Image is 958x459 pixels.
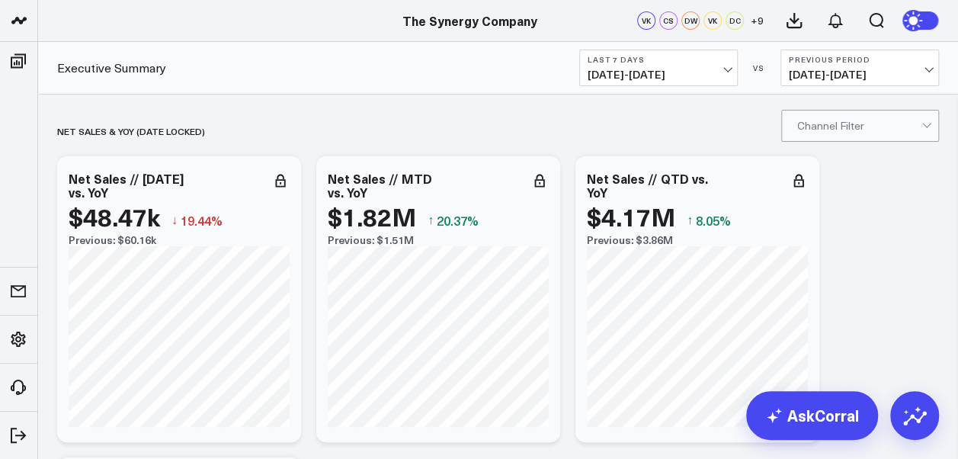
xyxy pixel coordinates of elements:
[789,69,931,81] span: [DATE] - [DATE]
[402,12,537,29] a: The Synergy Company
[703,11,722,30] div: VK
[587,234,808,246] div: Previous: $3.86M
[69,234,290,246] div: Previous: $60.16k
[579,50,738,86] button: Last 7 Days[DATE]-[DATE]
[587,203,675,230] div: $4.17M
[328,170,432,201] div: Net Sales // MTD vs. YoY
[696,212,731,229] span: 8.05%
[328,203,416,230] div: $1.82M
[659,11,678,30] div: CS
[69,170,184,201] div: Net Sales // [DATE] vs. YoY
[789,55,931,64] b: Previous Period
[587,170,708,201] div: Net Sales // QTD vs. YoY
[328,234,549,246] div: Previous: $1.51M
[588,55,729,64] b: Last 7 Days
[748,11,766,30] button: +9
[687,210,693,230] span: ↑
[57,59,166,76] a: Executive Summary
[726,11,744,30] div: DC
[751,15,764,26] span: + 9
[637,11,655,30] div: VK
[588,69,729,81] span: [DATE] - [DATE]
[745,63,773,72] div: VS
[437,212,479,229] span: 20.37%
[69,203,160,230] div: $48.47k
[428,210,434,230] span: ↑
[57,114,205,149] div: net sales & yoy (date locked)
[681,11,700,30] div: DW
[746,391,878,440] a: AskCorral
[171,210,178,230] span: ↓
[181,212,223,229] span: 19.44%
[780,50,939,86] button: Previous Period[DATE]-[DATE]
